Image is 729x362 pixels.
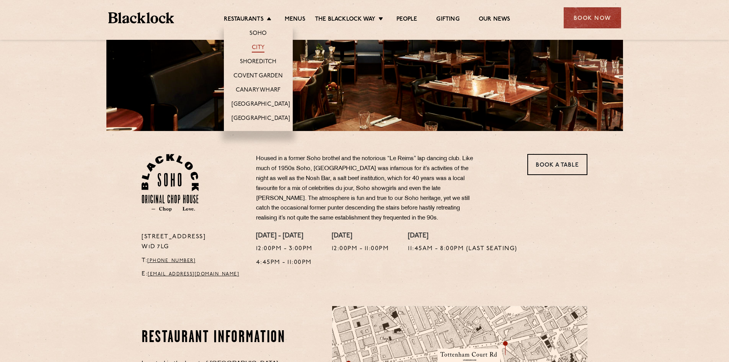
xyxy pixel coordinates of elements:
[232,101,290,109] a: [GEOGRAPHIC_DATA]
[436,16,459,24] a: Gifting
[408,244,517,254] p: 11:45am - 8:00pm (Last seating)
[142,256,245,266] p: T:
[408,232,517,241] h4: [DATE]
[315,16,375,24] a: The Blacklock Way
[142,328,288,347] h2: Restaurant information
[256,154,482,223] p: Housed in a former Soho brothel and the notorious “Le Reims” lap dancing club. Like much of 1950s...
[224,16,264,24] a: Restaurants
[256,244,313,254] p: 12:00pm - 3:00pm
[564,7,621,28] div: Book Now
[527,154,587,175] a: Book a Table
[233,72,283,81] a: Covent Garden
[285,16,305,24] a: Menus
[479,16,510,24] a: Our News
[142,154,199,211] img: Soho-stamp-default.svg
[148,272,239,277] a: [EMAIL_ADDRESS][DOMAIN_NAME]
[108,12,175,23] img: BL_Textured_Logo-footer-cropped.svg
[332,244,389,254] p: 12:00pm - 11:00pm
[142,269,245,279] p: E:
[256,232,313,241] h4: [DATE] - [DATE]
[250,30,267,38] a: Soho
[232,115,290,123] a: [GEOGRAPHIC_DATA]
[142,232,245,252] p: [STREET_ADDRESS] W1D 7LG
[240,58,277,67] a: Shoreditch
[396,16,417,24] a: People
[236,87,281,95] a: Canary Wharf
[252,44,265,52] a: City
[256,258,313,268] p: 4:45pm - 11:00pm
[332,232,389,241] h4: [DATE]
[147,259,196,263] a: [PHONE_NUMBER]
